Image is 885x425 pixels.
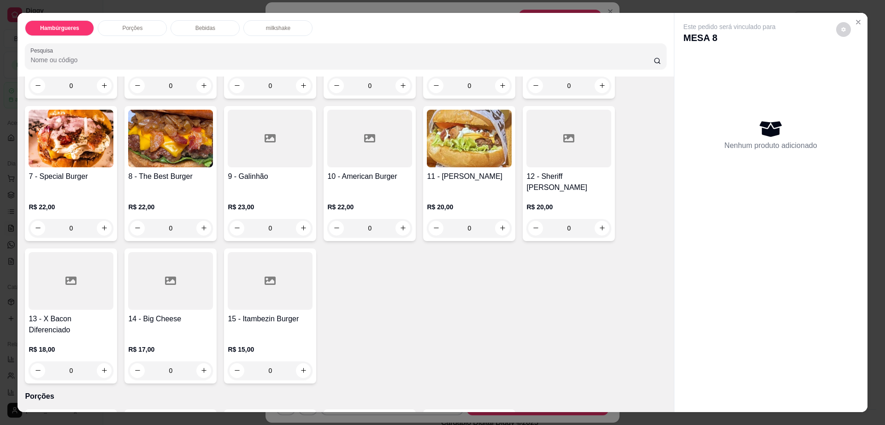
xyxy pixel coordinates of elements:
h4: 14 - Big Cheese [128,313,213,325]
p: Hambúrgueres [40,24,79,32]
p: R$ 20,00 [427,202,512,212]
p: milkshake [266,24,290,32]
h4: 9 - Galinhão [228,171,313,182]
p: Porções [122,24,142,32]
p: R$ 15,00 [228,345,313,354]
p: R$ 18,00 [29,345,113,354]
h4: 8 - The Best Burger [128,171,213,182]
p: Bebidas [195,24,215,32]
p: R$ 17,00 [128,345,213,354]
h4: 15 - Itambezin Burger [228,313,313,325]
img: product-image [29,110,113,167]
h4: 10 - American Burger [327,171,412,182]
p: R$ 23,00 [228,202,313,212]
p: R$ 22,00 [128,202,213,212]
button: decrease-product-quantity [836,22,851,37]
h4: 12 - Sheriff [PERSON_NAME] [526,171,611,193]
input: Pesquisa [30,55,653,65]
button: Close [851,15,866,30]
p: R$ 22,00 [29,202,113,212]
p: R$ 20,00 [526,202,611,212]
p: MESA 8 [684,31,776,44]
p: Nenhum produto adicionado [725,140,817,151]
label: Pesquisa [30,47,56,54]
img: product-image [427,110,512,167]
h4: 11 - [PERSON_NAME] [427,171,512,182]
h4: 7 - Special Burger [29,171,113,182]
img: product-image [128,110,213,167]
p: Porções [25,391,666,402]
p: R$ 22,00 [327,202,412,212]
h4: 13 - X Bacon Diferenciado [29,313,113,336]
p: Este pedido será vinculado para [684,22,776,31]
